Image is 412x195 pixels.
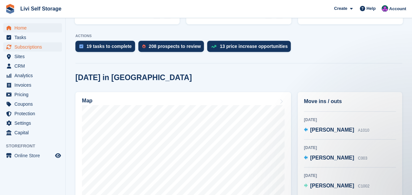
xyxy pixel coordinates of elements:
[304,97,396,105] h2: Move ins / outs
[334,5,347,12] span: Create
[54,152,62,160] a: Preview store
[3,119,62,128] a: menu
[14,99,54,109] span: Coupons
[310,183,354,188] span: [PERSON_NAME]
[14,128,54,137] span: Capital
[14,80,54,90] span: Invoices
[3,61,62,71] a: menu
[14,109,54,118] span: Protection
[75,34,402,38] p: ACTIONS
[3,80,62,90] a: menu
[18,3,64,14] a: Livi Self Storage
[3,109,62,118] a: menu
[211,45,216,48] img: price_increase_opportunities-93ffe204e8149a01c8c9dc8f82e8f89637d9d84a8eef4429ea346261dce0b2c0.svg
[207,41,294,55] a: 13 price increase opportunities
[14,61,54,71] span: CRM
[220,44,287,49] div: 13 price increase opportunities
[6,143,65,149] span: Storefront
[3,33,62,42] a: menu
[3,151,62,160] a: menu
[75,73,192,82] h2: [DATE] in [GEOGRAPHIC_DATA]
[310,127,354,133] span: [PERSON_NAME]
[358,184,369,188] span: C1002
[3,42,62,52] a: menu
[3,99,62,109] a: menu
[14,71,54,80] span: Analytics
[304,154,367,162] a: [PERSON_NAME] C003
[14,90,54,99] span: Pricing
[304,145,396,151] div: [DATE]
[3,23,62,32] a: menu
[87,44,132,49] div: 19 tasks to complete
[3,52,62,61] a: menu
[3,71,62,80] a: menu
[14,52,54,61] span: Sites
[14,23,54,32] span: Home
[82,98,92,104] h2: Map
[304,173,396,179] div: [DATE]
[358,128,369,133] span: A1010
[75,41,138,55] a: 19 tasks to complete
[14,119,54,128] span: Settings
[14,33,54,42] span: Tasks
[142,44,146,48] img: prospect-51fa495bee0391a8d652442698ab0144808aea92771e9ea1ae160a38d050c398.svg
[358,156,367,161] span: C003
[304,117,396,123] div: [DATE]
[304,126,369,135] a: [PERSON_NAME] A1010
[3,128,62,137] a: menu
[382,5,388,12] img: Graham Cameron
[79,44,83,48] img: task-75834270c22a3079a89374b754ae025e5fb1db73e45f91037f5363f120a921f8.svg
[310,155,354,161] span: [PERSON_NAME]
[149,44,201,49] div: 208 prospects to review
[304,182,369,190] a: [PERSON_NAME] C1002
[14,42,54,52] span: Subscriptions
[5,4,15,14] img: stora-icon-8386f47178a22dfd0bd8f6a31ec36ba5ce8667c1dd55bd0f319d3a0aa187defe.svg
[14,151,54,160] span: Online Store
[389,6,406,12] span: Account
[138,41,207,55] a: 208 prospects to review
[366,5,376,12] span: Help
[3,90,62,99] a: menu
